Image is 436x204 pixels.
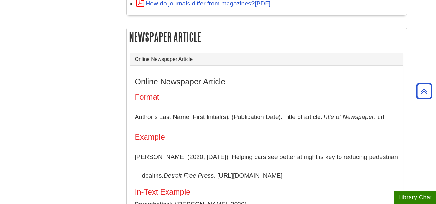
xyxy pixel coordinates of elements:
h3: Online Newspaper Article [135,77,398,86]
p: Author’s Last Name, First Initial(s). (Publication Date). Title of article. . url [135,108,398,126]
a: Online Newspaper Article [135,56,398,62]
i: Title of Newspaper [322,113,374,120]
h2: Newspaper Article [127,28,407,45]
h4: Format [135,93,398,101]
p: [PERSON_NAME] (2020, [DATE]). Helping cars see better at night is key to reducing pedestrian deal... [135,148,398,185]
h5: In-Text Example [135,188,398,196]
i: Detroit Free Press [164,172,214,179]
a: Back to Top [414,87,434,95]
h4: Example [135,133,398,141]
button: Library Chat [394,191,436,204]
